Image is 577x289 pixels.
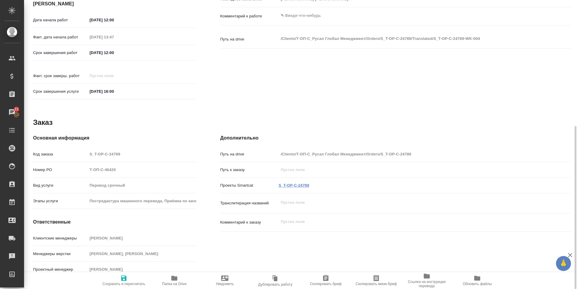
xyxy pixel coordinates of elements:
input: Пустое поле [87,197,196,205]
span: 🙏 [558,257,569,270]
p: Этапы услуги [33,198,87,204]
input: Пустое поле [87,234,196,242]
span: Уведомить [216,282,234,286]
p: Комментарий к работе [220,13,279,19]
input: Пустое поле [87,33,140,41]
input: Пустое поле [279,150,541,158]
input: ✎ Введи что-нибудь [87,48,140,57]
p: Срок завершения услуги [33,89,87,95]
button: Дублировать работу [250,272,301,289]
p: Менеджеры верстки [33,251,87,257]
span: Сохранить и пересчитать [102,282,145,286]
input: Пустое поле [87,181,196,190]
span: Дублировать работу [258,282,292,287]
textarea: /Clients/Т-ОП-С_Русал Глобал Менеджмент/Orders/S_T-OP-C-24789/Translated/S_T-OP-C-24789-WK-004 [279,34,541,44]
p: Путь к заказу [220,167,279,173]
input: ✎ Введи что-нибудь [87,16,140,24]
span: Скопировать бриф [310,282,341,286]
span: Папка на Drive [162,282,187,286]
button: Ссылка на инструкции перевода [401,272,452,289]
h4: Основная информация [33,134,196,142]
button: Сохранить и пересчитать [99,272,149,289]
p: Проекты Smartcat [220,182,279,188]
input: Пустое поле [87,249,196,258]
p: Дата начала работ [33,17,87,23]
p: Клиентские менеджеры [33,235,87,241]
h4: Ответственные [33,218,196,226]
button: Папка на Drive [149,272,200,289]
span: Обновить файлы [463,282,492,286]
input: Пустое поле [87,265,196,274]
span: Скопировать мини-бриф [356,282,397,286]
span: Ссылка на инструкции перевода [405,280,448,288]
input: Пустое поле [87,150,196,158]
input: Пустое поле [279,165,541,174]
p: Срок завершения работ [33,50,87,56]
p: Код заказа [33,151,87,157]
p: Факт. срок заверш. работ [33,73,87,79]
input: Пустое поле [87,165,196,174]
button: Уведомить [200,272,250,289]
p: Факт. дата начала работ [33,34,87,40]
button: Скопировать бриф [301,272,351,289]
p: Транслитерация названий [220,200,279,206]
p: Путь на drive [220,36,279,42]
span: 31 [11,106,22,112]
button: Скопировать мини-бриф [351,272,401,289]
p: Путь на drive [220,151,279,157]
button: Обновить файлы [452,272,502,289]
h4: Дополнительно [220,134,570,142]
a: 31 [2,105,23,120]
input: ✎ Введи что-нибудь [87,87,140,96]
p: Номер РО [33,167,87,173]
input: Пустое поле [87,71,140,80]
h4: [PERSON_NAME] [33,0,196,8]
p: Комментарий к заказу [220,219,279,225]
h2: Заказ [33,118,53,127]
a: S_T-OP-C-24789 [279,183,309,188]
p: Проектный менеджер [33,266,87,272]
p: Вид услуги [33,182,87,188]
button: 🙏 [556,256,571,271]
